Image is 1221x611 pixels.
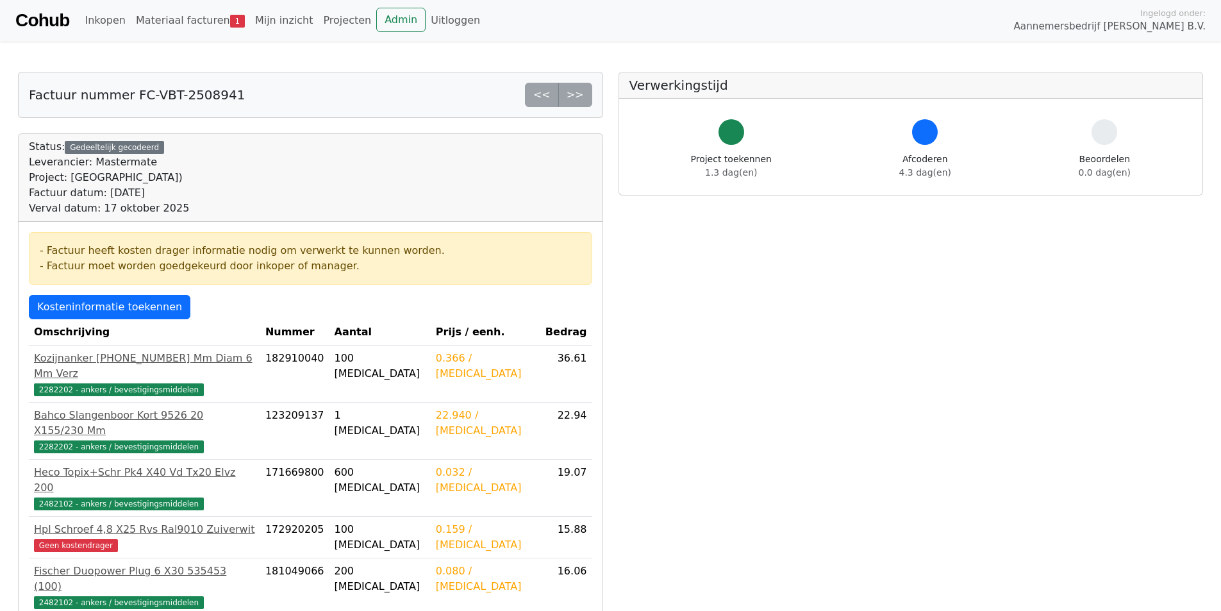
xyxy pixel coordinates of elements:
a: Kosteninformatie toekennen [29,295,190,319]
div: Bahco Slangenboor Kort 9526 20 X155/230 Mm [34,408,255,439]
th: Omschrijving [29,319,260,346]
span: 1.3 dag(en) [705,167,757,178]
th: Prijs / eenh. [431,319,539,346]
span: 4.3 dag(en) [899,167,951,178]
td: 36.61 [539,346,592,403]
div: - Factuur heeft kosten drager informatie nodig om verwerkt te kunnen worden. [40,243,581,258]
a: Hpl Schroef 4,8 X25 Rvs Ral9010 ZuiverwitGeen kostendrager [34,522,255,553]
h5: Verwerkingstijd [629,78,1193,93]
span: 2482102 - ankers / bevestigingsmiddelen [34,596,204,609]
div: Hpl Schroef 4,8 X25 Rvs Ral9010 Zuiverwit [34,522,255,537]
span: 1 [230,15,245,28]
div: Project toekennen [691,153,772,180]
div: Status: [29,139,189,216]
div: Heco Topix+Schr Pk4 X40 Vd Tx20 Elvz 200 [34,465,255,496]
th: Aantal [329,319,431,346]
div: Beoordelen [1079,153,1131,180]
td: 171669800 [260,460,329,517]
span: 2482102 - ankers / bevestigingsmiddelen [34,498,204,510]
a: Uitloggen [426,8,485,33]
div: 0.080 / [MEDICAL_DATA] [436,564,534,594]
span: Aannemersbedrijf [PERSON_NAME] B.V. [1013,19,1206,34]
div: 22.940 / [MEDICAL_DATA] [436,408,534,439]
div: 100 [MEDICAL_DATA] [335,522,426,553]
td: 15.88 [539,517,592,558]
div: 600 [MEDICAL_DATA] [335,465,426,496]
a: Admin [376,8,426,32]
div: 0.366 / [MEDICAL_DATA] [436,351,534,381]
div: Factuur datum: [DATE] [29,185,189,201]
span: 2282202 - ankers / bevestigingsmiddelen [34,440,204,453]
td: 182910040 [260,346,329,403]
a: Projecten [318,8,376,33]
span: Geen kostendrager [34,539,118,552]
div: 200 [MEDICAL_DATA] [335,564,426,594]
div: Project: [GEOGRAPHIC_DATA]) [29,170,189,185]
a: Fischer Duopower Plug 6 X30 535453 (100)2482102 - ankers / bevestigingsmiddelen [34,564,255,610]
td: 22.94 [539,403,592,460]
div: 0.032 / [MEDICAL_DATA] [436,465,534,496]
div: 1 [MEDICAL_DATA] [335,408,426,439]
span: 0.0 dag(en) [1079,167,1131,178]
div: Gedeeltelijk gecodeerd [65,141,164,154]
span: Ingelogd onder: [1140,7,1206,19]
a: Kozijnanker [PHONE_NUMBER] Mm Diam 6 Mm Verz2282202 - ankers / bevestigingsmiddelen [34,351,255,397]
span: 2282202 - ankers / bevestigingsmiddelen [34,383,204,396]
th: Nummer [260,319,329,346]
td: 172920205 [260,517,329,558]
td: 123209137 [260,403,329,460]
div: Verval datum: 17 oktober 2025 [29,201,189,216]
div: 0.159 / [MEDICAL_DATA] [436,522,534,553]
a: Materiaal facturen1 [131,8,250,33]
th: Bedrag [539,319,592,346]
div: 100 [MEDICAL_DATA] [335,351,426,381]
a: Mijn inzicht [250,8,319,33]
td: 19.07 [539,460,592,517]
h5: Factuur nummer FC-VBT-2508941 [29,87,245,103]
div: Leverancier: Mastermate [29,155,189,170]
a: Heco Topix+Schr Pk4 X40 Vd Tx20 Elvz 2002482102 - ankers / bevestigingsmiddelen [34,465,255,511]
a: Inkopen [79,8,130,33]
a: Bahco Slangenboor Kort 9526 20 X155/230 Mm2282202 - ankers / bevestigingsmiddelen [34,408,255,454]
div: Kozijnanker [PHONE_NUMBER] Mm Diam 6 Mm Verz [34,351,255,381]
a: Cohub [15,5,69,36]
div: Fischer Duopower Plug 6 X30 535453 (100) [34,564,255,594]
div: - Factuur moet worden goedgekeurd door inkoper of manager. [40,258,581,274]
div: Afcoderen [899,153,951,180]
